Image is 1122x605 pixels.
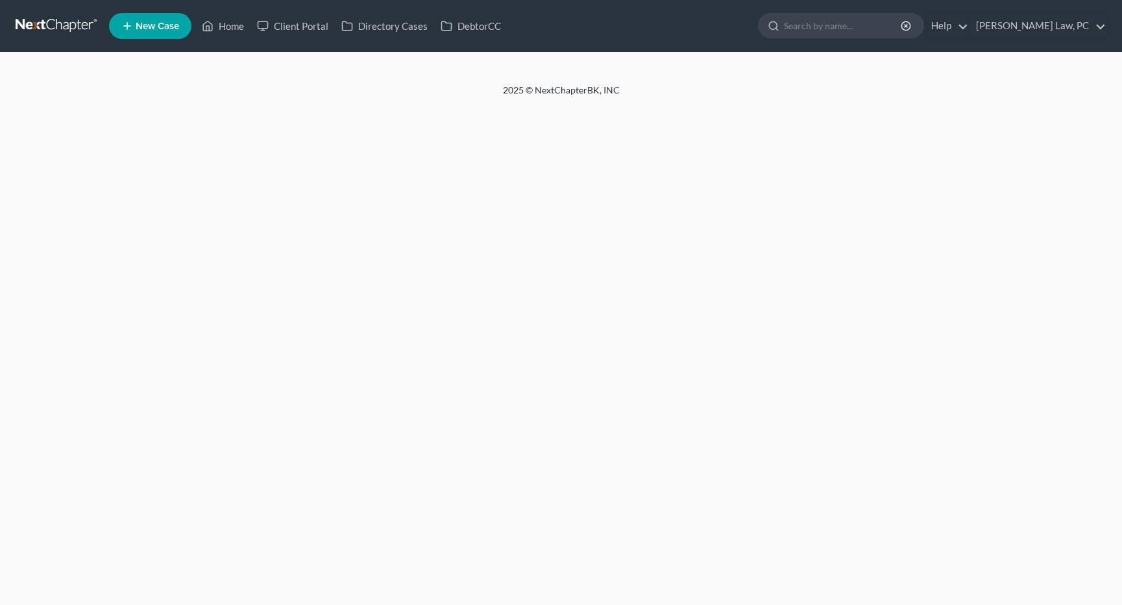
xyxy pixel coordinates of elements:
a: Client Portal [250,14,335,38]
a: [PERSON_NAME] Law, PC [970,14,1106,38]
div: 2025 © NextChapterBK, INC [191,84,931,107]
span: New Case [136,21,179,31]
a: Directory Cases [335,14,434,38]
input: Search by name... [784,14,903,38]
a: Help [925,14,968,38]
a: Home [195,14,250,38]
a: DebtorCC [434,14,507,38]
